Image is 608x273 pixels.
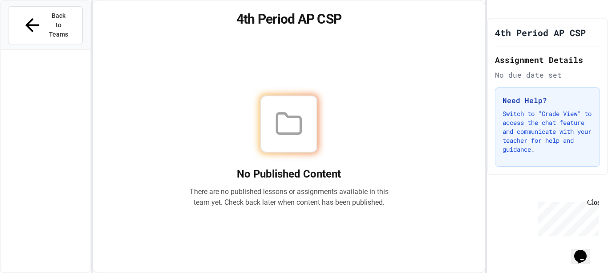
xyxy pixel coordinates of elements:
[534,199,599,236] iframe: chat widget
[495,70,600,80] div: No due date set
[48,11,69,39] span: Back to Teams
[8,6,83,44] button: Back to Teams
[503,95,592,106] h3: Need Help?
[189,167,389,181] h2: No Published Content
[495,54,600,66] h2: Assignment Details
[4,4,61,57] div: Chat with us now!Close
[571,237,599,264] iframe: chat widget
[189,186,389,208] p: There are no published lessons or assignments available in this team yet. Check back later when c...
[495,26,586,39] h1: 4th Period AP CSP
[503,109,592,154] p: Switch to "Grade View" to access the chat feature and communicate with your teacher for help and ...
[104,11,474,27] h1: 4th Period AP CSP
